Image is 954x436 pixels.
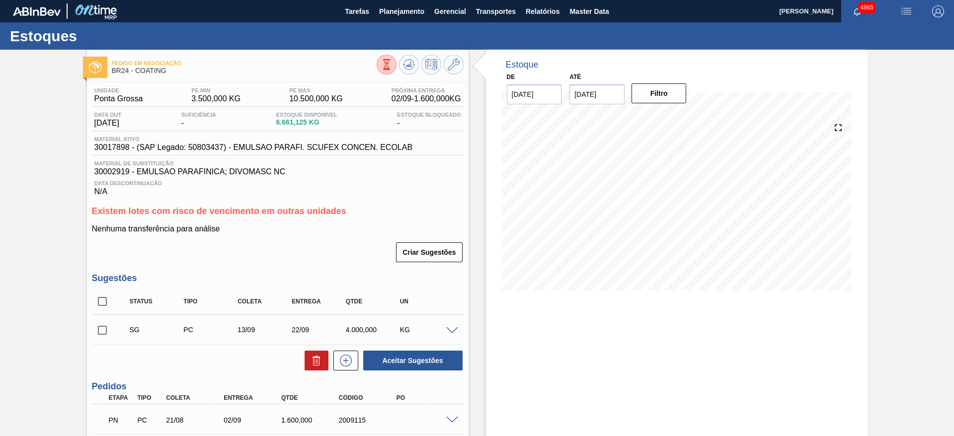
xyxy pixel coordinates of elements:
[276,119,337,126] span: 6.661,125 KG
[507,73,515,80] label: De
[569,73,581,80] label: Até
[135,394,164,401] div: Tipo
[397,326,458,334] div: KG
[279,394,343,401] div: Qtde
[343,298,403,305] div: Qtde
[444,55,464,74] button: Ir ao Master Data / Geral
[94,167,461,176] span: 30002919 - EMULSAO PARAFINICA; DIVOMASC NC
[289,87,343,93] span: PE MAX
[328,351,358,370] div: Nova sugestão
[507,84,562,104] input: dd/mm/yyyy
[279,416,343,424] div: 1.600,000
[858,2,875,13] span: 4865
[179,112,219,128] div: -
[397,112,461,118] span: Estoque Bloqueado
[10,30,186,42] h1: Estoques
[92,176,464,196] div: N/A
[841,4,873,18] button: Notificações
[476,5,516,17] span: Transportes
[397,298,458,305] div: UN
[399,55,419,74] button: Atualizar Gráfico
[377,55,397,74] button: Visão Geral dos Estoques
[94,119,122,128] span: [DATE]
[13,7,61,16] img: TNhmsLtSVTkK8tSr43FrP2fwEKptu5GPRR3wAAAABJRU5ErkJggg==
[526,5,559,17] span: Relatórios
[92,273,464,284] h3: Sugestões
[94,112,122,118] span: Data out
[363,351,463,370] button: Aceitar Sugestões
[163,394,228,401] div: Coleta
[632,83,687,103] button: Filtro
[106,409,136,431] div: Pedido em Negociação
[394,394,459,401] div: PO
[392,94,461,103] span: 02/09 - 1.600,000 KG
[94,143,413,152] span: 30017898 - (SAP Legado: 50803437) - EMULSAO PARAFI. SCUFEX CONCEN. ECOLAB
[94,180,461,186] span: Data Descontinuação
[94,94,143,103] span: Ponta Grossa
[92,206,346,216] span: Existem lotes com risco de vencimento em outras unidades
[221,416,286,424] div: 02/09/2025
[392,87,461,93] span: Próxima Entrega
[94,160,461,166] span: Material de Substituição
[345,5,369,17] span: Tarefas
[421,55,441,74] button: Programar Estoque
[358,350,464,371] div: Aceitar Sugestões
[336,416,401,424] div: 2009115
[289,298,349,305] div: Entrega
[235,298,295,305] div: Coleta
[569,5,609,17] span: Master Data
[127,326,187,334] div: Sugestão Criada
[434,5,466,17] span: Gerencial
[94,87,143,93] span: Unidade
[191,94,240,103] span: 3.500,000 KG
[289,94,343,103] span: 10.500,000 KG
[127,298,187,305] div: Status
[92,381,464,392] h3: Pedidos
[112,67,377,74] span: BR24 - COATING
[181,112,216,118] span: Suficiência
[300,351,328,370] div: Excluir Sugestões
[569,84,625,104] input: dd/mm/yyyy
[135,416,164,424] div: Pedido de Compra
[276,112,337,118] span: Estoque Disponível
[89,61,101,73] img: Ícone
[900,5,912,17] img: userActions
[191,87,240,93] span: PE MIN
[112,60,377,66] span: Pedido em Negociação
[395,112,463,128] div: -
[221,394,286,401] div: Entrega
[181,298,241,305] div: Tipo
[343,326,403,334] div: 4.000,000
[109,416,134,424] p: PN
[106,394,136,401] div: Etapa
[94,136,413,142] span: Material ativo
[506,60,539,70] div: Estoque
[163,416,228,424] div: 21/08/2025
[396,242,462,262] button: Criar Sugestões
[397,241,463,263] div: Criar Sugestões
[92,224,464,233] p: Nenhuma transferência para análise
[235,326,295,334] div: 13/09/2025
[289,326,349,334] div: 22/09/2025
[181,326,241,334] div: Pedido de Compra
[379,5,424,17] span: Planejamento
[932,5,944,17] img: Logout
[336,394,401,401] div: Código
